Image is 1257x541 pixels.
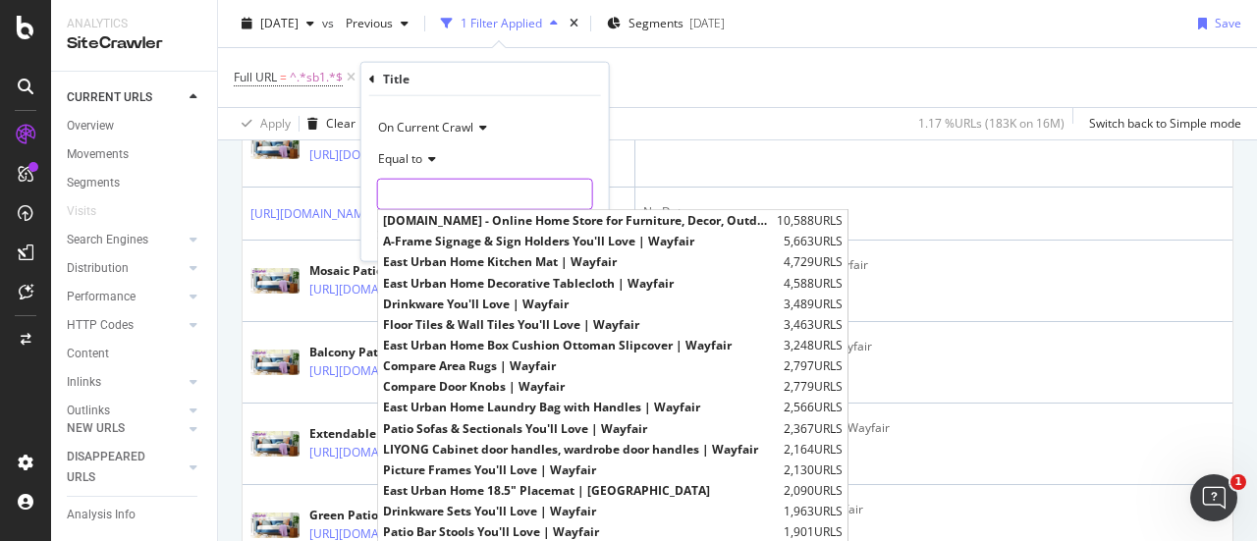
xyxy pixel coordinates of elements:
div: Content [67,344,109,364]
span: Picture Frames You'll Love | Wayfair [383,460,779,477]
span: East Urban Home Kitchen Mat | Wayfair [383,253,779,270]
span: 2,090 URLS [784,482,843,499]
div: No Data [643,203,1225,221]
a: Outlinks [67,401,184,421]
span: 2,164 URLS [784,440,843,457]
span: Full URL [234,69,277,85]
span: East Urban Home Box Cushion Ottoman Slipcover | Wayfair [383,337,779,353]
button: [DATE] [234,8,322,39]
div: Overview [67,116,114,136]
a: Overview [67,116,203,136]
div: Mosaic Patio Tables You'll Love | Wayfair [643,256,1225,274]
a: [URL][DOMAIN_NAME] [309,145,434,165]
button: Apply [234,108,291,139]
a: [URL][DOMAIN_NAME] [309,443,434,462]
span: Previous [338,15,393,31]
a: DISAPPEARED URLS [67,447,184,488]
a: Segments [67,173,203,193]
button: Segments[DATE] [599,8,733,39]
div: CURRENT URLS [67,87,152,108]
div: Performance [67,287,136,307]
span: 5,663 URLS [784,233,843,249]
span: 3,463 URLS [784,316,843,333]
div: [DATE] [689,15,725,31]
div: Apply [260,115,291,132]
a: Visits [67,201,116,222]
a: CURRENT URLS [67,87,184,108]
a: Analysis Info [67,505,203,525]
div: Switch back to Simple mode [1089,115,1241,132]
a: Movements [67,144,203,165]
span: A-Frame Signage & Sign Holders You'll Love | Wayfair [383,233,779,249]
div: Clear [326,115,355,132]
div: Analysis Info [67,505,136,525]
span: Equal to [378,150,422,167]
span: 1 [1230,474,1246,490]
a: Distribution [67,258,184,279]
a: HTTP Codes [67,315,184,336]
div: 1.17 % URLs ( 183K on 16M ) [918,115,1065,132]
button: Save [1190,8,1241,39]
span: On Current Crawl [378,119,473,135]
div: Distribution [67,258,129,279]
span: 4,729 URLS [784,253,843,270]
iframe: Intercom live chat [1190,474,1237,521]
span: 3,489 URLS [784,295,843,311]
button: Clear [300,108,355,139]
button: Cancel [369,226,431,245]
span: 4,588 URLS [784,274,843,291]
a: [URL][DOMAIN_NAME] [309,361,434,381]
span: 10,588 URLS [777,212,843,229]
a: Search Engines [67,230,184,250]
div: HTTP Codes [67,315,134,336]
span: Floor Tiles & Wall Tiles You'll Love | Wayfair [383,316,779,333]
a: Performance [67,287,184,307]
a: [URL][DOMAIN_NAME] [250,204,375,224]
div: Green Patio Tables You'll Love | Wayfair [309,507,544,524]
span: Patio Bar Stools You'll Love | Wayfair [383,523,779,540]
div: Segments [67,173,120,193]
span: Drinkware Sets You'll Love | Wayfair [383,503,779,519]
div: Visits [67,201,96,222]
span: 3,248 URLS [784,337,843,353]
span: 2025 Aug. 21st [260,15,299,31]
a: [URL][DOMAIN_NAME] [309,280,434,299]
div: Extendable Patio Tables You'll Love | Wayfair [309,425,575,443]
button: 1 Filter Applied [433,8,566,39]
div: Balcony Patio Tables You'll Love | Wayfair [309,344,555,361]
div: Search Engines [67,230,148,250]
div: SiteCrawler [67,32,201,55]
button: Switch back to Simple mode [1081,108,1241,139]
img: main image [250,513,300,538]
div: Balcony Patio Tables You'll Love | Wayfair [643,338,1225,355]
div: Inlinks [67,372,101,393]
a: Content [67,344,203,364]
div: 1 Filter Applied [461,15,542,31]
span: Compare Door Knobs | Wayfair [383,378,779,395]
div: times [566,14,582,33]
span: [DOMAIN_NAME] - Online Home Store for Furniture, Decor, Outdoors & More [383,212,772,229]
span: LIYONG Cabinet door handles, wardrobe door handles | Wayfair [383,440,779,457]
span: = [280,69,287,85]
div: DISAPPEARED URLS [67,447,166,488]
span: 2,797 URLS [784,357,843,374]
span: vs [322,15,338,31]
span: 2,367 URLS [784,419,843,436]
img: main image [250,350,300,375]
span: 2,130 URLS [784,460,843,477]
span: Segments [628,15,683,31]
span: East Urban Home 18.5" Placemat | [GEOGRAPHIC_DATA] [383,482,779,499]
button: Previous [338,8,416,39]
span: Compare Area Rugs | Wayfair [383,357,779,374]
div: Mosaic Patio Tables You'll Love | Wayfair [309,262,549,280]
div: NEW URLS [67,418,125,439]
span: Patio Sofas & Sectionals You'll Love | Wayfair [383,419,779,436]
span: 1,901 URLS [784,523,843,540]
span: 2,779 URLS [784,378,843,395]
span: 2,566 URLS [784,399,843,415]
span: 1,963 URLS [784,503,843,519]
div: Extendable Patio Tables You'll Love | Wayfair [643,419,1225,437]
div: Title [383,71,410,87]
a: NEW URLS [67,418,184,439]
a: Inlinks [67,372,184,393]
